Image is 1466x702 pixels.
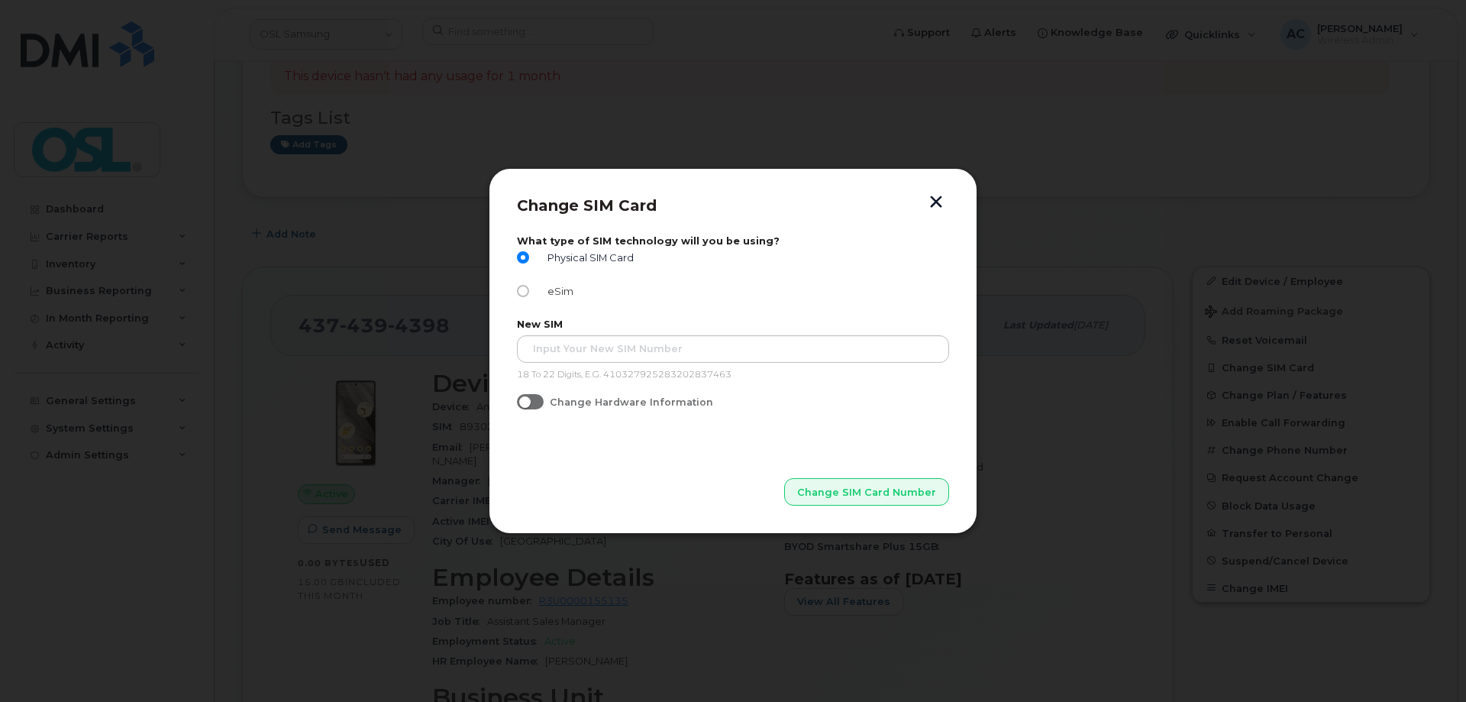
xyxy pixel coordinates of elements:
span: Change SIM Card [517,196,657,215]
p: 18 To 22 Digits, E.G. 410327925283202837463 [517,369,949,381]
input: eSim [517,285,529,297]
input: Physical SIM Card [517,251,529,264]
label: What type of SIM technology will you be using? [517,235,949,247]
span: Change SIM Card Number [797,485,936,500]
button: Change SIM Card Number [784,478,949,506]
span: Physical SIM Card [541,252,634,264]
span: Change Hardware Information [550,396,713,408]
input: Change Hardware Information [517,394,529,406]
span: eSim [541,286,573,297]
input: Input Your New SIM Number [517,335,949,363]
label: New SIM [517,319,949,330]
